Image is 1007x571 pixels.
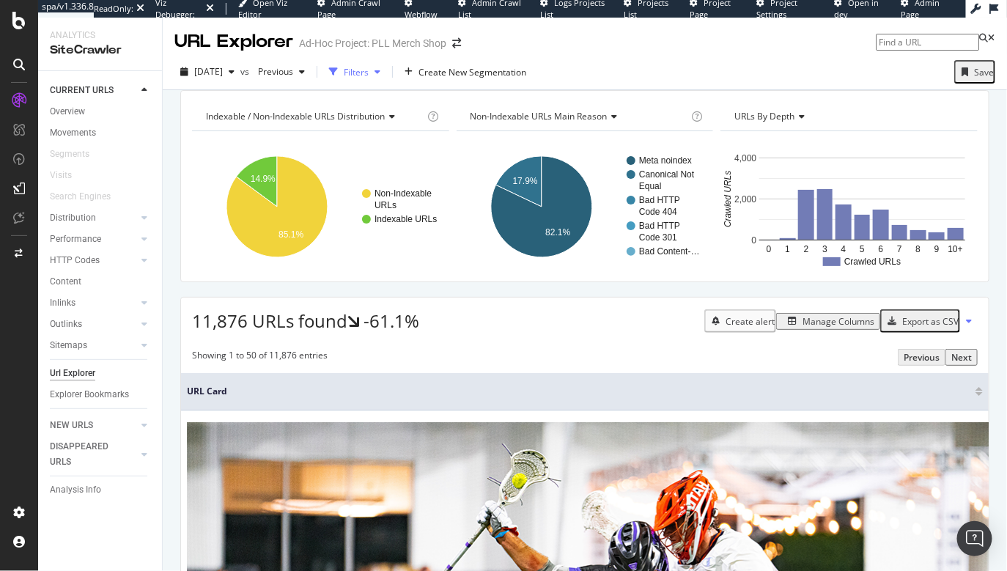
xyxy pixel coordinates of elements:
[704,309,776,333] button: Create alert
[252,65,293,78] span: Previous
[375,188,432,199] text: Non-Indexable
[934,244,940,254] text: 9
[192,143,449,270] svg: A chart.
[240,65,252,78] span: vs
[512,176,537,186] text: 17.9%
[50,295,137,311] a: Inlinks
[804,244,809,254] text: 2
[880,309,960,333] button: Export as CSV
[723,171,733,227] text: Crawled URLs
[194,65,223,78] span: 2025 Aug. 21st
[639,232,677,243] text: Code 301
[187,385,972,398] span: URL Card
[364,309,419,334] div: -61.1%
[734,110,794,122] span: URLs by Depth
[50,366,152,381] a: Url Explorer
[323,60,386,84] button: Filters
[375,214,437,224] text: Indexable URLs
[50,42,150,59] div: SiteCrawler
[50,274,81,290] div: Content
[786,244,791,254] text: 1
[192,309,347,333] span: 11,876 URLs found
[50,29,150,42] div: Analytics
[639,169,695,180] text: Canonical Not
[879,244,884,254] text: 6
[299,36,446,51] div: Ad-Hoc Project: PLL Merch Shop
[50,125,152,141] a: Movements
[50,210,137,226] a: Distribution
[639,155,692,166] text: Meta noindex
[457,143,714,270] svg: A chart.
[50,147,89,162] div: Segments
[974,66,994,78] div: Save
[344,66,369,78] div: Filters
[50,387,152,402] a: Explorer Bookmarks
[916,244,921,254] text: 8
[957,521,992,556] div: Open Intercom Messenger
[452,38,461,48] div: arrow-right-arrow-left
[471,110,608,122] span: Non-Indexable URLs Main Reason
[50,418,93,433] div: NEW URLS
[50,104,152,119] a: Overview
[50,274,152,290] a: Content
[50,104,85,119] div: Overview
[50,168,72,183] div: Visits
[468,105,689,128] h4: Non-Indexable URLs Main Reason
[50,210,96,226] div: Distribution
[50,232,137,247] a: Performance
[50,295,75,311] div: Inlinks
[50,253,100,268] div: HTTP Codes
[50,253,137,268] a: HTTP Codes
[767,244,772,254] text: 0
[50,168,86,183] a: Visits
[50,83,137,98] a: CURRENT URLS
[948,244,963,254] text: 10+
[203,105,424,128] h4: Indexable / Non-Indexable URLs Distribution
[50,125,96,141] div: Movements
[752,235,757,246] text: 0
[405,9,438,20] span: Webflow
[50,83,114,98] div: CURRENT URLS
[720,143,978,270] svg: A chart.
[174,29,293,54] div: URL Explorer
[904,351,940,364] div: Previous
[639,207,677,217] text: Code 404
[639,246,700,257] text: Bad Content-…
[898,349,945,366] button: Previous
[279,230,303,240] text: 85.1%
[50,189,111,205] div: Search Engines
[50,482,101,498] div: Analysis Info
[94,3,133,15] div: ReadOnly:
[639,195,680,205] text: Bad HTTP
[375,200,396,210] text: URLs
[50,366,95,381] div: Url Explorer
[50,317,137,332] a: Outlinks
[639,221,680,231] text: Bad HTTP
[803,315,874,328] div: Manage Columns
[735,153,757,163] text: 4,000
[50,317,82,332] div: Outlinks
[735,194,757,205] text: 2,000
[206,110,385,122] span: Indexable / Non-Indexable URLs distribution
[639,181,662,191] text: Equal
[731,105,964,128] h4: URLs by Depth
[50,439,124,470] div: DISAPPEARED URLS
[954,60,995,84] button: Save
[251,174,276,184] text: 14.9%
[50,338,137,353] a: Sitemaps
[945,349,978,366] button: Next
[50,418,137,433] a: NEW URLS
[823,244,828,254] text: 3
[50,482,152,498] a: Analysis Info
[776,313,880,330] button: Manage Columns
[50,232,101,247] div: Performance
[951,351,972,364] div: Next
[192,349,328,366] div: Showing 1 to 50 of 11,876 entries
[50,387,129,402] div: Explorer Bookmarks
[50,147,104,162] a: Segments
[50,338,87,353] div: Sitemaps
[399,60,532,84] button: Create New Segmentation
